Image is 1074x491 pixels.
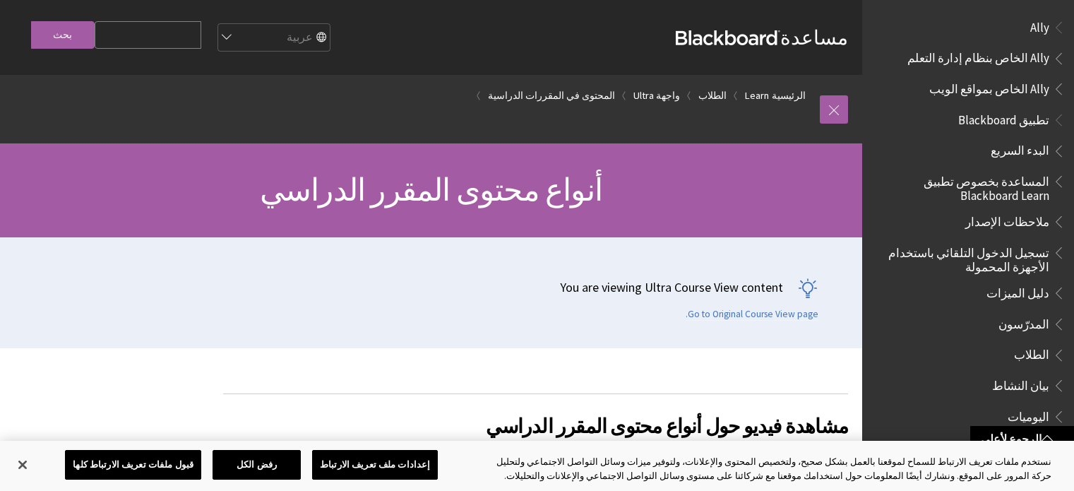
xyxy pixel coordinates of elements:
a: الرئيسية [772,87,806,105]
nav: Book outline for Anthology Ally Help [871,16,1066,101]
button: رفض الكل [213,450,301,480]
span: ملاحظات الإصدار [965,210,1049,229]
span: تسجيل الدخول التلقائي باستخدام الأجهزة المحمولة [879,241,1049,274]
span: بيان النشاط [992,374,1049,393]
a: واجهة Ultra [633,87,680,105]
span: المدرّسون [998,312,1049,331]
strong: Blackboard [676,30,780,45]
a: مساعدةBlackboard [676,25,848,50]
span: Ally الخاص بمواقع الويب [929,77,1049,96]
button: إغلاق [7,449,38,480]
h2: مشاهدة فيديو حول أنواع محتوى المقرر الدراسي [223,394,848,441]
a: Go to Original Course View page. [686,308,818,321]
input: بحث [31,21,95,49]
span: الطلاب [1014,343,1049,362]
select: Site Language Selector [217,24,330,52]
span: المساعدة بخصوص تطبيق Blackboard Learn [879,170,1049,203]
span: البدء السريع [991,139,1049,158]
div: نستخدم ملفات تعريف الارتباط للسماح لموقعنا بالعمل بشكل صحيح، ولتخصيص المحتوى والإعلانات، ولتوفير ... [483,455,1051,483]
span: اليوميات [1008,405,1049,424]
button: قبول ملفات تعريف الارتباط كلها [65,450,201,480]
a: المحتوى في المقررات الدراسية [488,87,615,105]
a: Learn [745,87,769,105]
span: تطبيق Blackboard [958,108,1049,127]
span: دليل الميزات [986,281,1049,300]
a: الطلاب [698,87,727,105]
span: المقررات الدراسية ومنتديات المجموعات [879,435,1049,468]
p: You are viewing Ultra Course View content [14,278,818,296]
a: الرجوع لأعلى [970,426,1074,452]
span: Ally الخاص بنظام إدارة التعلم [907,47,1049,66]
span: Ally [1030,16,1049,35]
span: أنواع محتوى المقرر الدراسي [260,170,602,209]
button: إعدادات ملف تعريف الارتباط [312,450,438,480]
